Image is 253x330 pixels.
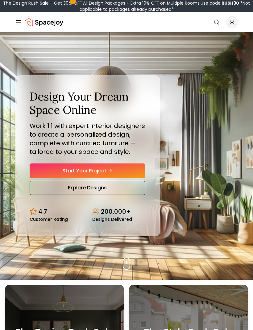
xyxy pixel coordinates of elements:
[15,12,238,32] nav: Global
[25,16,63,28] img: Spacejoy Logo
[30,122,145,156] p: Work 1:1 with expert interior designers to create a personalized design, complete with curated fu...
[30,163,145,178] a: Start Your Project
[30,90,145,117] h1: Design Your Dream Space Online
[25,16,63,28] a: Spacejoy
[30,181,145,195] a: Explore Designs
[101,207,131,216] p: 200,000+
[30,202,145,221] div: Design stats
[38,207,47,216] p: 4.7
[92,217,132,221] small: Designs Delivered
[30,217,68,221] small: Customer Rating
